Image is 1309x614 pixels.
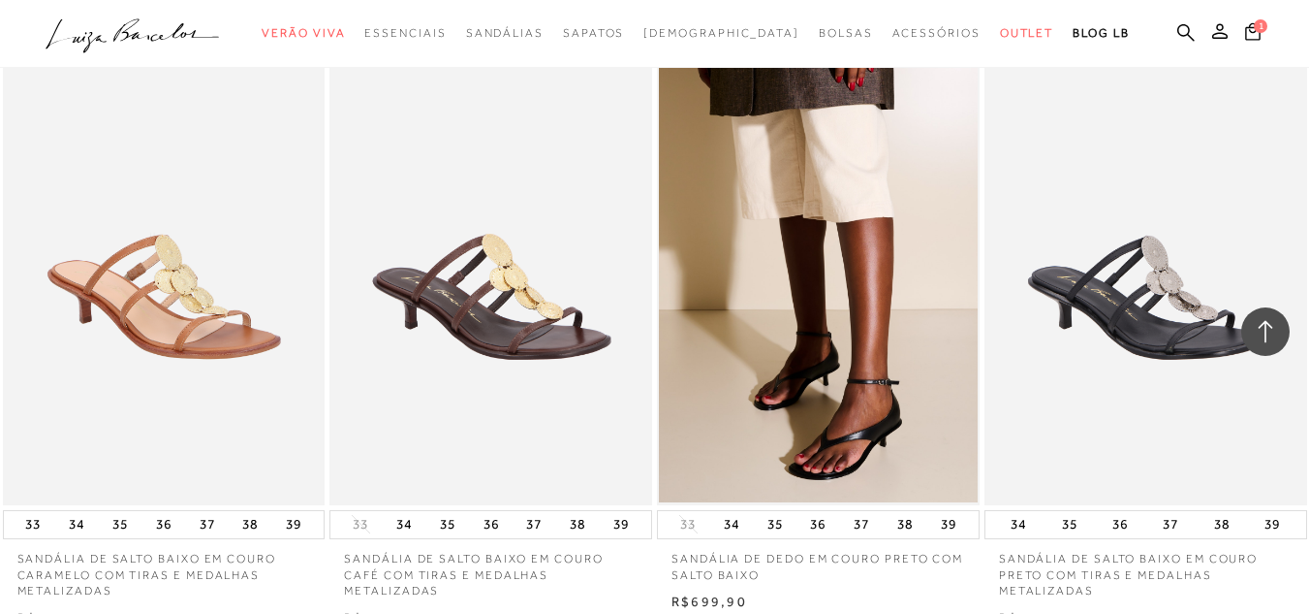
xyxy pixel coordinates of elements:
span: Acessórios [892,26,981,40]
a: SANDÁLIA DE SALTO BAIXO EM COURO CARAMELO COM TIRAS E MEDALHAS METALIZADAS [3,539,326,599]
a: categoryNavScreenReaderText [892,16,981,51]
button: 37 [520,511,547,538]
button: 36 [478,511,505,538]
span: [DEMOGRAPHIC_DATA] [643,26,799,40]
button: 36 [804,511,831,538]
a: SANDÁLIA DE SALTO BAIXO EM COURO PRETO COM TIRAS E MEDALHAS METALIZADAS [984,539,1307,599]
a: categoryNavScreenReaderText [563,16,624,51]
span: Essenciais [364,26,446,40]
img: SANDÁLIA DE DEDO EM COURO PRETO COM SALTO BAIXO [659,24,978,502]
button: 35 [434,511,461,538]
span: Outlet [1000,26,1054,40]
a: noSubCategoriesText [643,16,799,51]
button: 38 [891,511,919,538]
a: SANDÁLIA DE SALTO BAIXO EM COURO CAFÉ COM TIRAS E MEDALHAS METALIZADAS [329,539,652,599]
a: SANDÁLIA DE SALTO BAIXO EM COURO CAFÉ COM TIRAS E MEDALHAS METALIZADAS SANDÁLIA DE SALTO BAIXO EM... [331,24,650,502]
span: Sandálias [466,26,544,40]
span: R$699,90 [671,594,747,609]
button: 37 [848,511,875,538]
button: 37 [1157,511,1184,538]
button: 34 [390,511,418,538]
button: 37 [194,511,221,538]
button: 35 [1056,511,1083,538]
button: 33 [347,515,374,533]
a: SANDÁLIA DE SALTO BAIXO EM COURO CARAMELO COM TIRAS E MEDALHAS METALIZADAS SANDÁLIA DE SALTO BAIX... [5,24,324,502]
button: 39 [608,511,635,538]
span: Sapatos [563,26,624,40]
button: 36 [1106,511,1134,538]
button: 36 [150,511,177,538]
a: categoryNavScreenReaderText [262,16,345,51]
span: Bolsas [819,26,873,40]
button: 38 [236,511,264,538]
span: Verão Viva [262,26,345,40]
a: categoryNavScreenReaderText [466,16,544,51]
a: categoryNavScreenReaderText [1000,16,1054,51]
span: 1 [1254,19,1267,33]
a: SANDÁLIA DE DEDO EM COURO PRETO COM SALTO BAIXO SANDÁLIA DE DEDO EM COURO PRETO COM SALTO BAIXO [659,24,978,502]
button: 39 [1259,511,1286,538]
a: categoryNavScreenReaderText [819,16,873,51]
button: 34 [718,511,745,538]
button: 39 [935,511,962,538]
a: BLOG LB [1073,16,1129,51]
button: 33 [674,515,701,533]
span: BLOG LB [1073,26,1129,40]
a: categoryNavScreenReaderText [364,16,446,51]
button: 1 [1239,21,1266,48]
button: 33 [19,511,47,538]
img: SANDÁLIA DE SALTO BAIXO EM COURO CARAMELO COM TIRAS E MEDALHAS METALIZADAS [5,24,324,502]
img: SANDÁLIA DE SALTO BAIXO EM COURO PRETO COM TIRAS E MEDALHAS METALIZADAS [986,24,1305,502]
img: SANDÁLIA DE SALTO BAIXO EM COURO CAFÉ COM TIRAS E MEDALHAS METALIZADAS [331,24,650,502]
button: 38 [1208,511,1235,538]
a: SANDÁLIA DE SALTO BAIXO EM COURO PRETO COM TIRAS E MEDALHAS METALIZADAS SANDÁLIA DE SALTO BAIXO E... [986,24,1305,502]
button: 34 [1005,511,1032,538]
button: 34 [63,511,90,538]
button: 35 [107,511,134,538]
a: SANDÁLIA DE DEDO EM COURO PRETO COM SALTO BAIXO [657,539,980,584]
button: 35 [762,511,789,538]
button: 39 [280,511,307,538]
button: 38 [564,511,591,538]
